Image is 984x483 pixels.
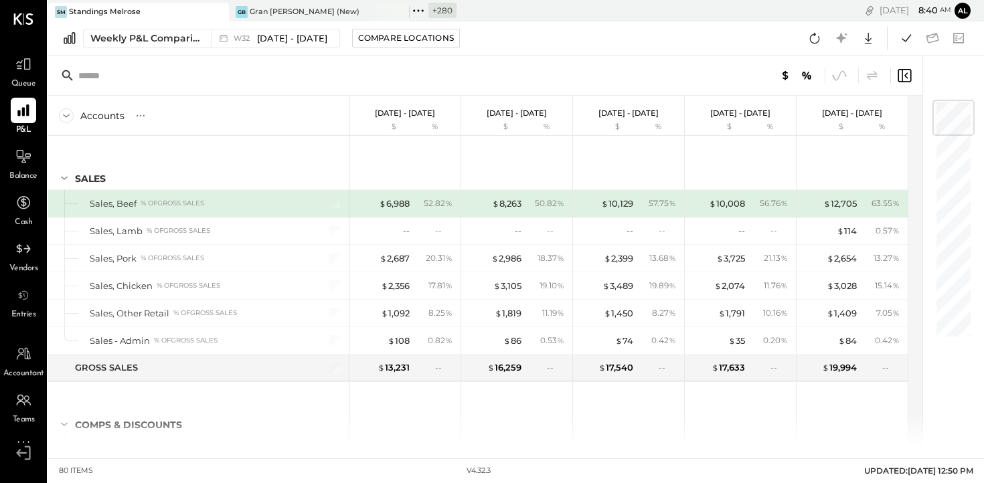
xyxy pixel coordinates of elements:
div: Sales, Pork [90,252,137,265]
div: Accounts [80,109,125,122]
span: $ [388,335,395,346]
div: Sales, Beef [90,197,137,210]
div: -- [770,225,788,236]
div: - 0.36 [760,444,788,456]
div: 2,654 [827,252,857,265]
div: % [525,122,568,132]
div: 15.14 [875,280,900,292]
div: 74 [615,334,633,347]
span: $ [380,253,387,264]
div: 19.89 [649,280,676,292]
span: % [669,444,676,454]
div: -- [659,362,676,373]
div: - 1.20 [539,444,564,456]
div: Standings Melrose [69,7,141,17]
span: % [445,307,453,318]
span: % [669,197,676,208]
span: $ [384,444,392,455]
div: $ [803,122,857,132]
div: 17,540 [598,361,633,374]
span: $ [725,444,732,455]
span: $ [832,444,839,455]
span: $ [491,253,499,264]
span: $ [837,225,844,236]
div: GROSS SALES [75,361,138,374]
div: copy link [863,3,876,17]
div: % of GROSS SALES [157,281,220,290]
span: % [781,197,788,208]
span: $ [615,335,623,346]
span: $ [712,362,719,373]
a: Vendors [1,236,46,275]
span: [DATE] - [DATE] [257,32,327,45]
div: ( 194 ) [829,444,857,456]
span: $ [379,198,386,209]
span: % [892,225,900,235]
a: P&L [1,98,46,136]
div: -- [435,362,453,373]
span: $ [607,444,614,455]
span: % [557,444,564,454]
span: $ [709,198,716,209]
span: P&L [16,124,31,136]
span: % [445,197,453,208]
span: % [892,307,900,318]
span: % [557,334,564,345]
div: v 4.32.3 [467,466,491,476]
div: 1,092 [381,307,410,320]
a: Entries [1,282,46,321]
div: 11.76 [764,280,788,292]
div: - 1.77 [428,444,453,456]
div: 2,074 [714,280,745,292]
div: 114 [837,225,857,237]
span: $ [495,308,502,318]
div: % [637,122,680,132]
div: % of GROSS SALES [141,254,204,263]
div: 63.55 [872,197,900,209]
div: % of GROSS SALES [141,199,204,208]
div: 57.75 [649,197,676,209]
div: 0.42 [875,334,900,347]
div: - 0.97 [872,444,900,456]
span: % [669,280,676,290]
div: 13.68 [649,252,676,264]
span: $ [497,444,504,455]
div: % of GROSS SALES [189,445,253,454]
span: % [781,334,788,345]
div: -- [547,225,564,236]
div: Weekly P&L Comparison [90,31,203,45]
span: 8 : 40 [911,4,938,17]
div: 86 [503,334,521,347]
div: 8.27 [652,307,676,319]
div: 3,028 [827,280,857,292]
span: $ [714,280,722,291]
button: Compare Locations [352,29,460,47]
span: % [669,307,676,318]
span: % [445,334,453,345]
p: [DATE] - [DATE] [375,108,435,118]
div: [DATE] [880,4,951,17]
div: $ [691,122,745,132]
a: Balance [1,144,46,183]
div: 17.81 [428,280,453,292]
div: 2,687 [380,252,410,265]
span: $ [827,308,834,318]
span: $ [823,198,831,209]
div: -- [882,362,900,373]
div: -- [738,225,745,237]
span: $ [604,308,611,318]
div: $ [356,122,410,132]
div: -- [515,225,521,237]
div: ( 458 ) [604,444,633,456]
div: 3,489 [602,280,633,292]
div: 1,791 [718,307,745,320]
div: 84 [838,334,857,347]
span: % [781,307,788,318]
div: 17,633 [712,361,745,374]
div: 35 [728,334,745,347]
div: $ [580,122,633,132]
div: Sales, Other Retail [90,307,169,320]
div: Compare Locations [358,32,454,43]
span: % [557,197,564,208]
div: -- [627,225,633,237]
